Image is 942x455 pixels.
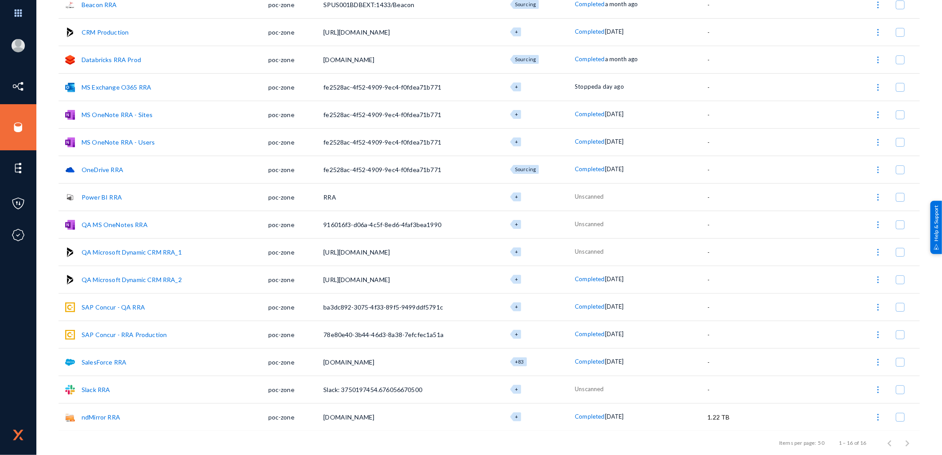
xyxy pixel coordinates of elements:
[708,73,761,101] td: -
[82,221,148,228] a: QA MS OneNotes RRA
[874,138,883,147] img: icon-more.svg
[12,39,25,52] img: blank-profile-picture.png
[575,0,604,8] span: Completed
[82,248,182,256] a: QA Microsoft Dynamic CRM RRA_1
[82,83,151,91] a: MS Exchange O365 RRA
[575,358,604,365] span: Completed
[82,138,155,146] a: MS OneNote RRA - Users
[65,385,75,395] img: slack.svg
[605,358,624,365] span: [DATE]
[605,138,624,145] span: [DATE]
[575,28,604,35] span: Completed
[323,221,441,228] span: 916016f3-d06a-4c5f-8ed6-4faf3bea1990
[268,183,324,211] td: poc-zone
[515,56,536,62] span: Sourcing
[874,55,883,64] img: icon-more.svg
[82,166,123,173] a: OneDrive RRA
[65,110,75,120] img: onenote.png
[12,228,25,242] img: icon-compliance.svg
[65,55,75,65] img: databricksfs.png
[12,161,25,175] img: icon-elements.svg
[515,331,518,337] span: +
[268,211,324,238] td: poc-zone
[575,220,604,227] span: Unscanned
[605,28,624,35] span: [DATE]
[575,83,598,90] span: Stopped
[515,414,518,420] span: +
[874,385,883,394] img: icon-more.svg
[65,247,75,257] img: microsoftdynamics365.svg
[708,156,761,183] td: -
[82,358,126,366] a: SalesForce RRA
[268,101,324,128] td: poc-zone
[82,331,167,338] a: SAP Concur - RRA Production
[82,1,117,8] a: Beacon RRA
[881,434,899,451] button: Previous page
[12,80,25,93] img: icon-inventory.svg
[323,56,374,63] span: [DOMAIN_NAME]
[575,303,604,310] span: Completed
[323,83,441,91] span: fe2528ac-4f52-4909-9ec4-f0fdea71b771
[708,238,761,266] td: -
[65,275,75,285] img: microsoftdynamics365.svg
[874,220,883,229] img: icon-more.svg
[268,348,324,376] td: poc-zone
[874,275,883,284] img: icon-more.svg
[874,0,883,9] img: icon-more.svg
[82,386,110,393] a: Slack RRA
[65,137,75,147] img: onenote.png
[605,275,624,282] span: [DATE]
[323,303,443,311] span: ba3dc892-3075-4f33-89f5-9499ddf5791c
[515,386,518,392] span: +
[605,0,638,8] span: a month ago
[708,321,761,348] td: -
[82,413,120,421] a: ndMirror RRA
[515,29,518,35] span: +
[575,110,604,118] span: Completed
[899,434,916,451] button: Next page
[323,166,441,173] span: fe2528ac-4f52-4909-9ec4-f0fdea71b771
[874,413,883,422] img: icon-more.svg
[930,201,942,254] div: Help & Support
[708,403,761,431] td: 1.22 TB
[515,221,518,227] span: +
[323,138,441,146] span: fe2528ac-4f52-4909-9ec4-f0fdea71b771
[818,439,824,447] div: 50
[323,276,390,283] span: [URL][DOMAIN_NAME]
[65,192,75,202] img: powerbixmla.svg
[708,18,761,46] td: -
[82,303,145,311] a: SAP Concur - QA RRA
[65,302,75,312] img: sapconcur.svg
[65,27,75,37] img: microsoftdynamics365.svg
[575,138,604,145] span: Completed
[874,303,883,312] img: icon-more.svg
[708,128,761,156] td: -
[65,357,75,367] img: salesforce.png
[323,331,444,338] span: 78e80e40-3b44-46d3-8a38-7efcfec1a51a
[708,293,761,321] td: -
[515,194,518,200] span: +
[268,18,324,46] td: poc-zone
[515,249,518,255] span: +
[515,304,518,310] span: +
[874,330,883,339] img: icon-more.svg
[323,1,414,8] span: SPUS001BDBEXT:1433/Beacon
[575,55,604,63] span: Completed
[708,266,761,293] td: -
[605,413,624,420] span: [DATE]
[323,358,374,366] span: [DOMAIN_NAME]
[323,28,390,36] span: [URL][DOMAIN_NAME]
[268,156,324,183] td: poc-zone
[5,4,31,23] img: app launcher
[323,111,441,118] span: fe2528ac-4f52-4909-9ec4-f0fdea71b771
[605,330,624,337] span: [DATE]
[839,439,867,447] div: 1 – 16 of 16
[605,55,638,63] span: a month ago
[323,193,336,201] span: RRA
[708,348,761,376] td: -
[323,386,422,393] span: Slack: 3750197454.676056670500
[708,101,761,128] td: -
[874,248,883,257] img: icon-more.svg
[268,403,324,431] td: poc-zone
[575,248,604,255] span: Unscanned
